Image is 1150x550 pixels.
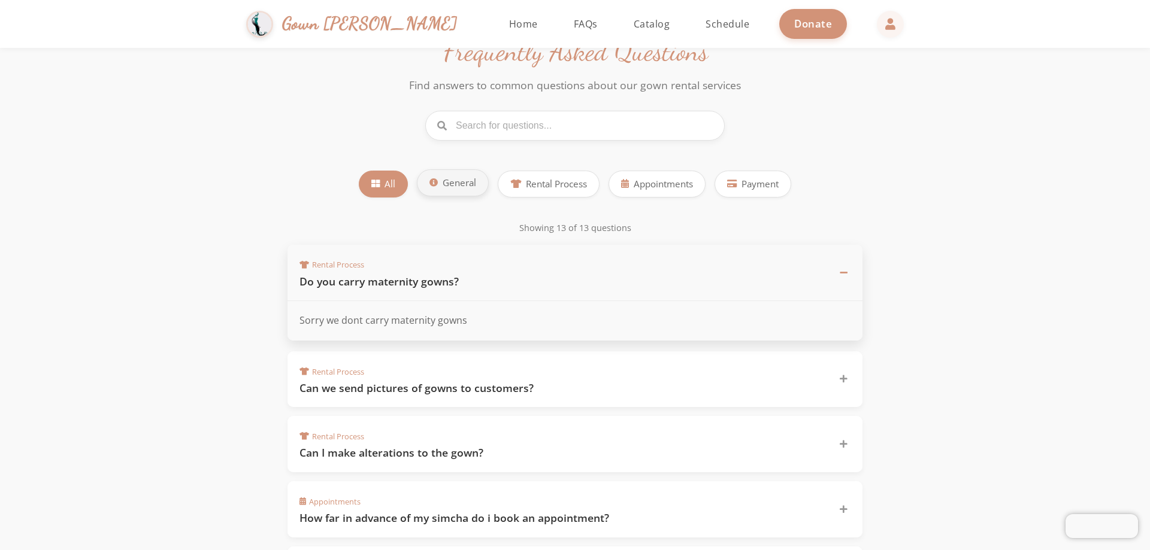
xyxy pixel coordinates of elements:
button: Appointments [609,171,706,197]
h3: Do you carry maternity gowns? [299,274,824,289]
p: Find answers to common questions about our gown rental services [395,77,755,93]
iframe: Chatra live chat [1066,514,1138,538]
span: General [443,176,476,190]
span: Appointments [634,177,693,191]
span: Gown [PERSON_NAME] [282,11,458,37]
p: Sorry we dont carry maternity gowns [299,313,851,329]
span: Rental Process [526,177,587,191]
a: Donate [779,9,847,38]
h3: How far in advance of my simcha do i book an appointment? [299,511,824,525]
span: Donate [794,17,832,31]
button: Payment [715,171,791,197]
input: Search for questions... [425,111,725,141]
span: Appointments [299,496,361,508]
span: Rental Process [299,366,364,378]
span: Rental Process [299,259,364,271]
span: Home [509,17,538,31]
span: Catalog [634,17,670,31]
span: FAQs [574,17,598,31]
span: Rental Process [299,431,364,442]
h3: Can we send pictures of gowns to customers? [299,381,824,396]
span: Schedule [706,17,749,31]
h1: Frequently Asked Questions [287,36,862,68]
span: Payment [742,177,779,191]
span: Showing 13 of 13 questions [519,222,631,233]
span: All [385,177,395,191]
button: General [417,169,489,196]
button: All [359,171,408,197]
button: Rental Process [498,171,600,197]
img: Gown Gmach Logo [246,11,273,38]
h3: Can I make alterations to the gown? [299,445,824,460]
a: Gown [PERSON_NAME] [246,8,470,41]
